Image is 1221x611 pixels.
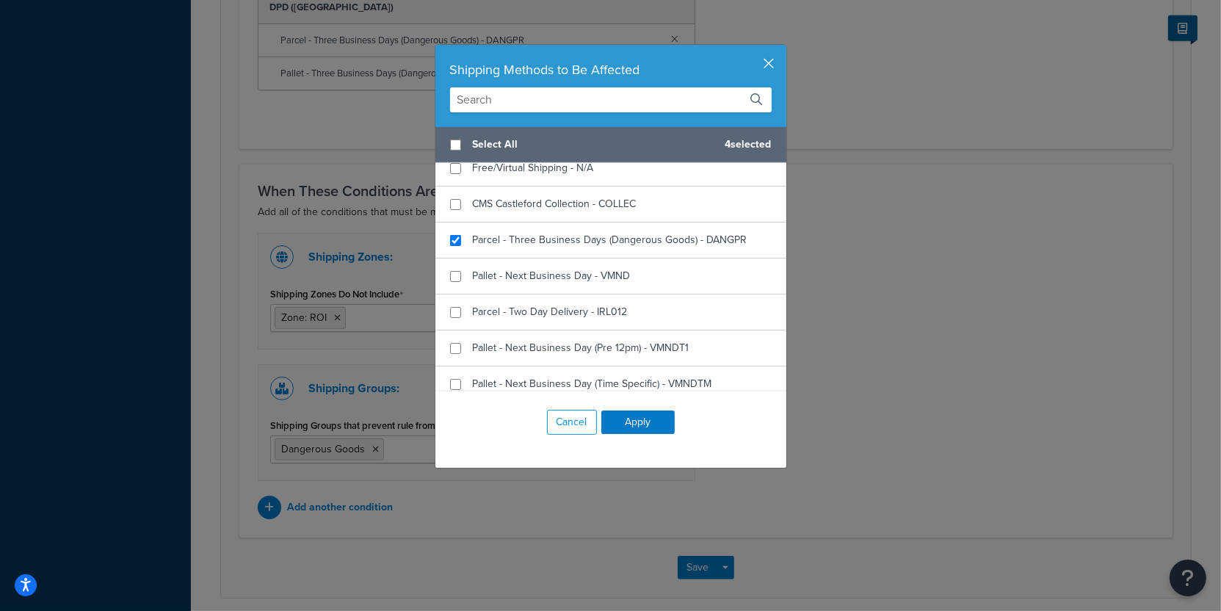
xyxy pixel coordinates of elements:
[473,134,714,155] span: Select All
[473,232,747,247] span: Parcel - Three Business Days (Dangerous Goods) - DANGPR
[450,87,772,112] input: Search
[473,196,637,211] span: CMS Castleford Collection - COLLEC
[473,160,594,176] span: Free/Virtual Shipping - N/A
[473,376,712,391] span: Pallet - Next Business Day (Time Specific) - VMNDTM
[473,268,631,283] span: Pallet - Next Business Day - VMND
[547,410,597,435] button: Cancel
[435,127,786,163] div: 4 selected
[473,340,689,355] span: Pallet - Next Business Day (Pre 12pm) - VMNDT1
[450,59,772,80] div: Shipping Methods to Be Affected
[601,411,675,434] button: Apply
[473,304,628,319] span: Parcel - Two Day Delivery - IRL012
